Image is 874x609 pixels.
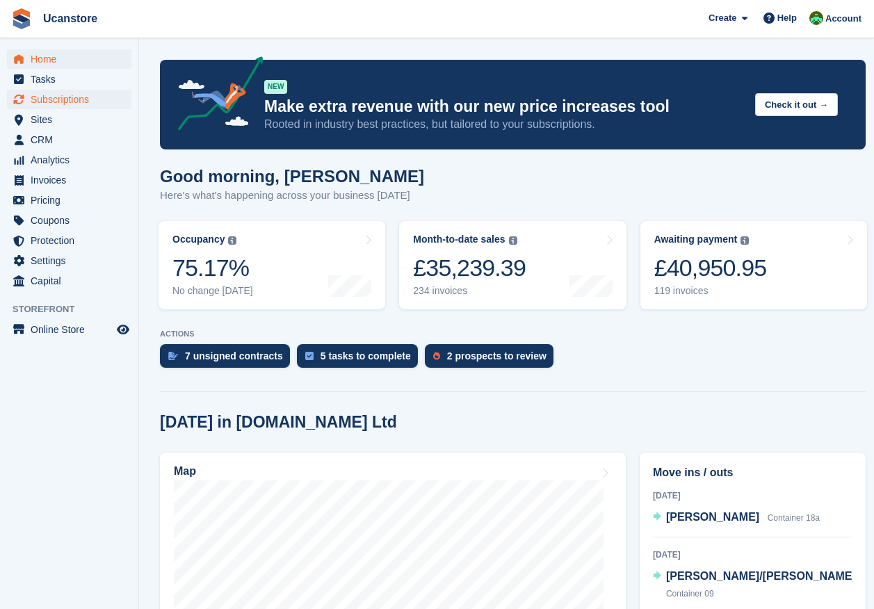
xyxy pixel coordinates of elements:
span: Online Store [31,320,114,339]
span: Tasks [31,70,114,89]
span: Storefront [13,302,138,316]
a: 7 unsigned contracts [160,344,297,375]
a: 5 tasks to complete [297,344,425,375]
span: Coupons [31,211,114,230]
div: £35,239.39 [413,254,526,282]
a: menu [7,70,131,89]
div: [DATE] [653,489,852,502]
div: 119 invoices [654,285,767,297]
a: menu [7,130,131,149]
p: Make extra revenue with our new price increases tool [264,97,744,117]
a: Month-to-date sales £35,239.39 234 invoices [399,221,626,309]
div: [DATE] [653,549,852,561]
a: menu [7,110,131,129]
h2: [DATE] in [DOMAIN_NAME] Ltd [160,413,397,432]
a: menu [7,211,131,230]
a: Ucanstore [38,7,103,30]
p: Here's what's happening across your business [DATE] [160,188,424,204]
div: Awaiting payment [654,234,738,245]
a: 2 prospects to review [425,344,560,375]
span: Subscriptions [31,90,114,109]
span: Analytics [31,150,114,170]
span: Help [777,11,797,25]
div: 75.17% [172,254,253,282]
img: task-75834270c22a3079a89374b754ae025e5fb1db73e45f91037f5363f120a921f8.svg [305,352,314,360]
span: Invoices [31,170,114,190]
img: icon-info-grey-7440780725fd019a000dd9b08b2336e03edf1995a4989e88bcd33f0948082b44.svg [741,236,749,245]
span: [PERSON_NAME]/[PERSON_NAME] [666,570,856,582]
p: Rooted in industry best practices, but tailored to your subscriptions. [264,117,744,132]
h2: Map [174,465,196,478]
span: Container 09 [666,589,714,599]
span: Account [825,12,861,26]
a: menu [7,251,131,270]
img: prospect-51fa495bee0391a8d652442698ab0144808aea92771e9ea1ae160a38d050c398.svg [433,352,440,360]
h1: Good morning, [PERSON_NAME] [160,167,424,186]
div: 2 prospects to review [447,350,547,362]
div: Month-to-date sales [413,234,505,245]
div: 234 invoices [413,285,526,297]
a: menu [7,190,131,210]
a: Occupancy 75.17% No change [DATE] [159,221,385,309]
a: menu [7,231,131,250]
img: icon-info-grey-7440780725fd019a000dd9b08b2336e03edf1995a4989e88bcd33f0948082b44.svg [509,236,517,245]
a: menu [7,271,131,291]
h2: Move ins / outs [653,464,852,481]
a: Awaiting payment £40,950.95 119 invoices [640,221,867,309]
button: Check it out → [755,93,838,116]
img: contract_signature_icon-13c848040528278c33f63329250d36e43548de30e8caae1d1a13099fd9432cc5.svg [168,352,178,360]
img: price-adjustments-announcement-icon-8257ccfd72463d97f412b2fc003d46551f7dbcb40ab6d574587a9cd5c0d94... [166,56,264,136]
a: menu [7,49,131,69]
a: menu [7,320,131,339]
span: Sites [31,110,114,129]
span: Home [31,49,114,69]
span: Capital [31,271,114,291]
a: Preview store [115,321,131,338]
div: 7 unsigned contracts [185,350,283,362]
div: Occupancy [172,234,225,245]
span: [PERSON_NAME] [666,511,759,523]
span: Settings [31,251,114,270]
div: 5 tasks to complete [321,350,411,362]
a: menu [7,90,131,109]
span: Create [709,11,736,25]
span: Container 18a [768,513,820,523]
div: NEW [264,80,287,94]
div: £40,950.95 [654,254,767,282]
img: icon-info-grey-7440780725fd019a000dd9b08b2336e03edf1995a4989e88bcd33f0948082b44.svg [228,236,236,245]
a: [PERSON_NAME] Container 18a [653,509,820,527]
img: Leanne Tythcott [809,11,823,25]
span: CRM [31,130,114,149]
p: ACTIONS [160,330,866,339]
a: [PERSON_NAME]/[PERSON_NAME] Container 09 [653,568,861,603]
img: stora-icon-8386f47178a22dfd0bd8f6a31ec36ba5ce8667c1dd55bd0f319d3a0aa187defe.svg [11,8,32,29]
span: Protection [31,231,114,250]
div: No change [DATE] [172,285,253,297]
a: menu [7,170,131,190]
a: menu [7,150,131,170]
span: Pricing [31,190,114,210]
